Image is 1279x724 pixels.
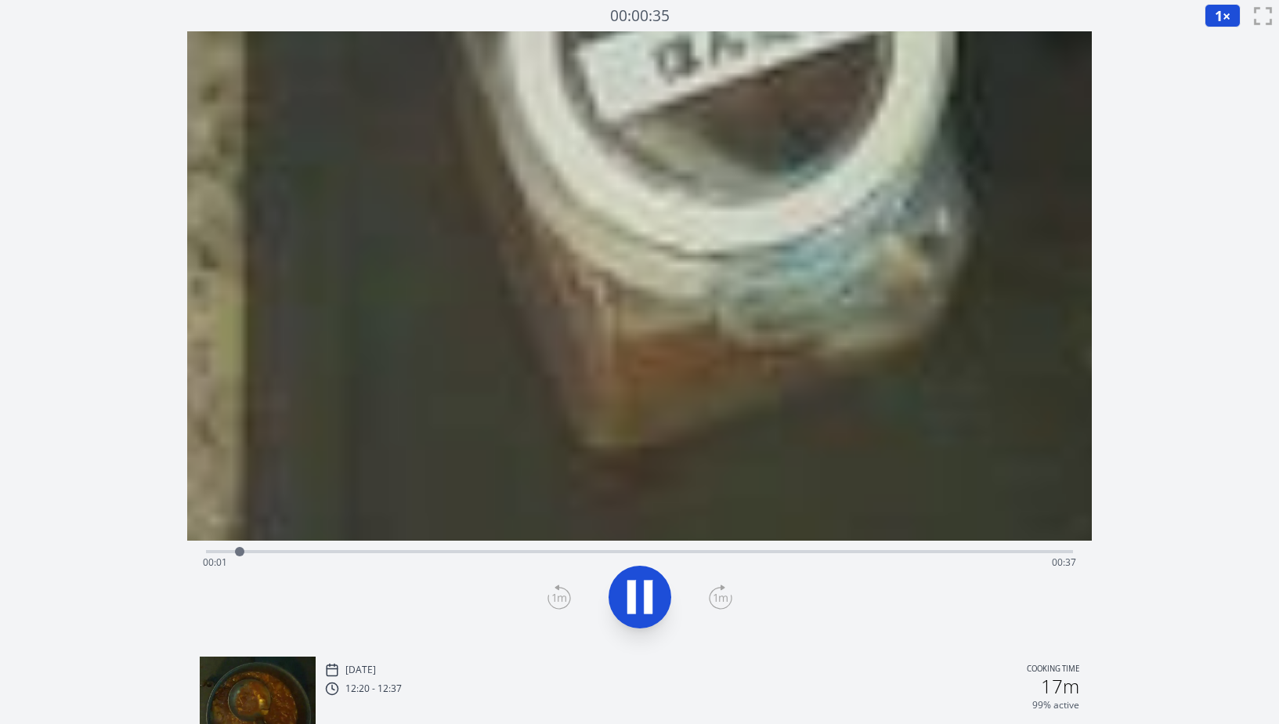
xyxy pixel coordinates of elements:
p: 12:20 - 12:37 [345,682,402,695]
p: Cooking time [1027,663,1079,677]
button: 1× [1205,4,1241,27]
span: 00:01 [203,556,227,569]
span: 1 [1215,6,1223,25]
p: 99% active [1032,699,1079,711]
span: 00:37 [1052,556,1076,569]
a: 00:00:35 [610,5,670,27]
p: [DATE] [345,664,376,676]
h2: 17m [1041,677,1079,696]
